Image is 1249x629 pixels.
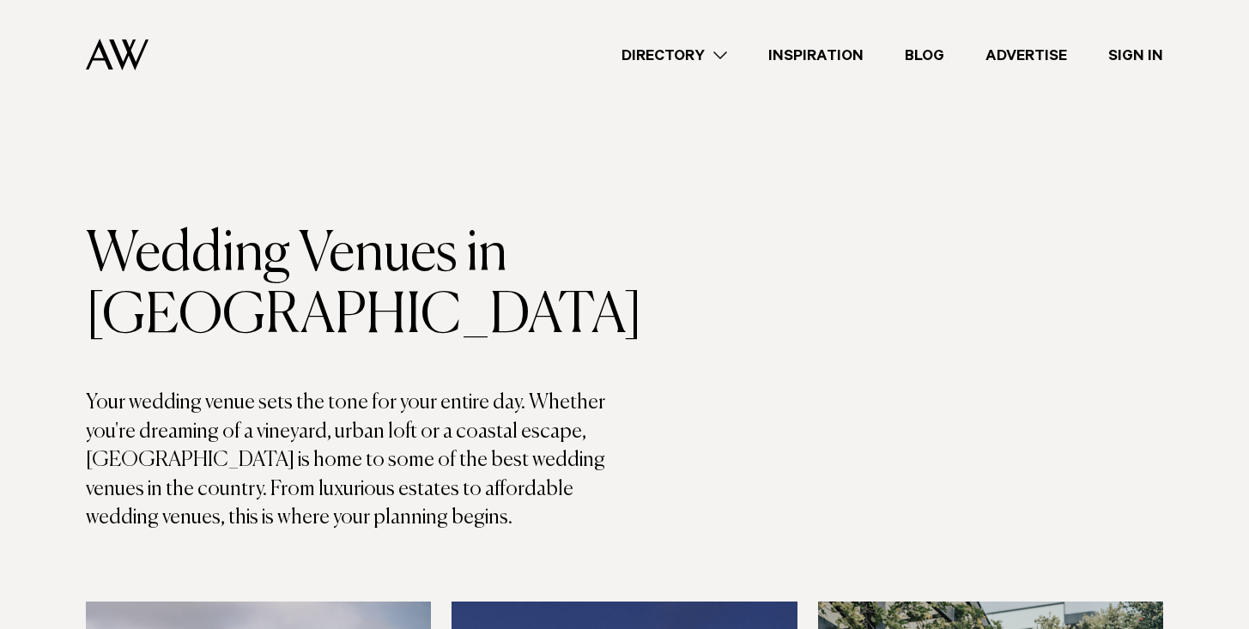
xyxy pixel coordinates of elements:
[748,44,884,67] a: Inspiration
[965,44,1088,67] a: Advertise
[86,389,625,533] p: Your wedding venue sets the tone for your entire day. Whether you're dreaming of a vineyard, urba...
[1088,44,1184,67] a: Sign In
[884,44,965,67] a: Blog
[601,44,748,67] a: Directory
[86,39,149,70] img: Auckland Weddings Logo
[86,224,625,348] h1: Wedding Venues in [GEOGRAPHIC_DATA]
